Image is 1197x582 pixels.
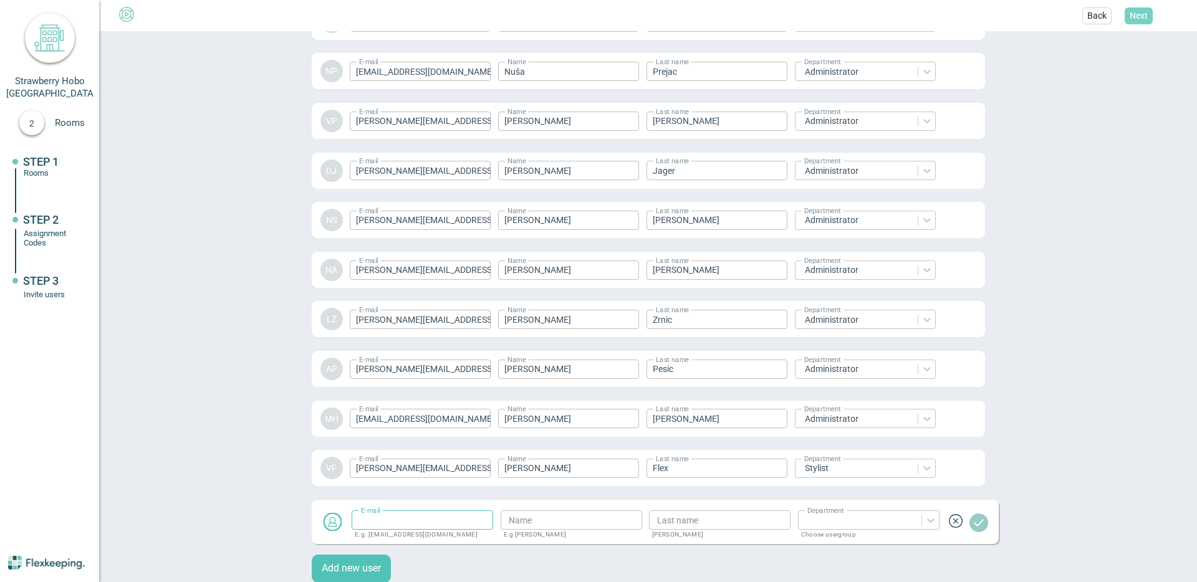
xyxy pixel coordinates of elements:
[320,209,343,231] div: NS
[322,561,381,576] span: Add new user
[23,274,59,287] span: STEP 3
[24,229,80,247] div: Assignment Codes
[19,110,44,135] div: 2
[1082,7,1112,24] button: Back
[320,308,343,330] div: LZ
[6,75,96,99] span: Strawberry Hobo [GEOGRAPHIC_DATA]
[24,168,80,178] div: Rooms
[1125,7,1153,24] button: Next
[320,259,343,281] div: NA
[24,290,80,299] div: Invite users
[320,457,343,479] div: VF
[23,155,59,168] span: STEP 1
[320,110,343,132] div: VP
[801,532,931,538] p: Choose usergroup
[1087,9,1107,22] span: Back
[320,60,343,82] div: NP
[652,532,782,538] p: [PERSON_NAME]
[355,532,484,538] p: E.g. [EMAIL_ADDRESS][DOMAIN_NAME]
[1130,9,1148,22] span: Next
[55,117,99,128] span: Rooms
[504,532,633,538] p: E.g [PERSON_NAME]
[23,213,59,226] span: STEP 2
[320,358,343,380] div: AP
[320,408,343,430] div: MH
[320,160,343,182] div: DJ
